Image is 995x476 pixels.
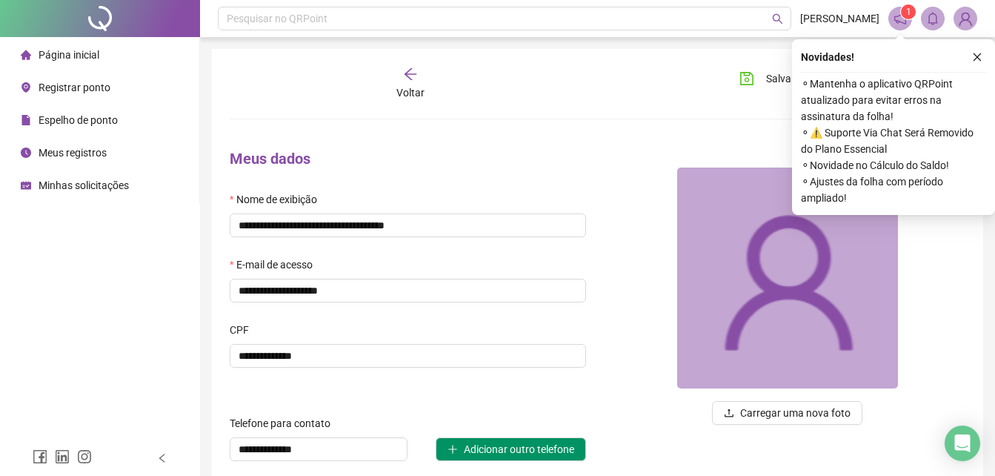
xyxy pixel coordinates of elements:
span: ⚬ ⚠️ Suporte Via Chat Será Removido do Plano Essencial [801,125,986,157]
img: 93204 [677,168,898,389]
span: search [772,13,783,24]
span: left [157,453,167,463]
span: file [21,115,31,125]
span: linkedin [55,449,70,464]
span: Meus registros [39,147,107,159]
span: Novidades ! [801,49,854,65]
span: save [739,71,754,86]
span: ⚬ Mantenha o aplicativo QRPoint atualizado para evitar erros na assinatura da folha! [801,76,986,125]
span: Registrar ponto [39,82,110,93]
span: instagram [77,449,92,464]
span: [PERSON_NAME] [800,10,879,27]
span: Minhas solicitações [39,179,129,191]
span: Adicionar outro telefone [464,441,574,457]
span: 1 [906,7,911,17]
h4: Meus dados [230,148,586,169]
label: Telefone para contato [230,415,340,432]
span: schedule [21,180,31,191]
label: Nome de exibição [230,191,327,208]
label: E-mail de acesso [230,257,322,273]
span: Carregar uma nova foto [740,405,851,421]
span: facebook [33,449,47,464]
span: Página inicial [39,49,99,61]
span: arrow-left [403,67,418,82]
button: Salvar [728,67,806,90]
span: notification [893,12,907,25]
button: plusAdicionar outro telefone [436,437,586,461]
div: Open Intercom Messenger [945,426,980,461]
span: plus [447,444,458,454]
button: uploadCarregar uma nova foto [712,401,862,425]
span: upload [724,408,734,418]
span: environment [21,82,31,93]
span: clock-circle [21,148,31,158]
span: ⚬ Novidade no Cálculo do Saldo! [801,157,986,173]
span: Voltar [396,87,425,99]
span: home [21,50,31,60]
span: ⚬ Ajustes da folha com período ampliado! [801,173,986,206]
span: Salvar [766,70,795,87]
span: close [972,52,982,62]
span: bell [926,12,939,25]
span: Espelho de ponto [39,114,118,126]
img: 93204 [954,7,976,30]
label: CPF [230,322,259,338]
sup: 1 [901,4,916,19]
